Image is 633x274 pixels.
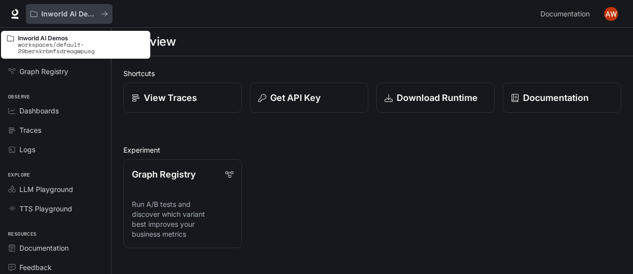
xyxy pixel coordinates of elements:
[19,203,72,214] span: TTS Playground
[132,168,196,181] p: Graph Registry
[397,91,478,104] p: Download Runtime
[132,199,233,239] p: Run A/B tests and discover which variant best improves your business metrics
[19,243,69,253] span: Documentation
[523,91,589,104] p: Documentation
[4,200,107,217] a: TTS Playground
[4,102,107,119] a: Dashboards
[123,145,621,155] h2: Experiment
[503,83,621,113] a: Documentation
[4,121,107,139] a: Traces
[19,105,59,116] span: Dashboards
[18,35,144,41] p: Inworld AI Demos
[19,144,35,155] span: Logs
[19,184,73,194] span: LLM Playground
[604,7,618,21] img: User avatar
[19,66,68,77] span: Graph Registry
[123,159,242,248] a: Graph RegistryRun A/B tests and discover which variant best improves your business metrics
[19,262,52,273] span: Feedback
[26,4,112,24] button: All workspaces
[123,68,621,79] h2: Shortcuts
[4,181,107,198] a: LLM Playground
[250,83,368,113] button: Get API Key
[41,10,97,18] p: Inworld AI Demos
[540,8,590,20] span: Documentation
[4,141,107,158] a: Logs
[376,83,495,113] a: Download Runtime
[601,4,621,24] button: User avatar
[270,91,320,104] p: Get API Key
[4,239,107,257] a: Documentation
[536,4,597,24] a: Documentation
[123,83,242,113] a: View Traces
[144,91,197,104] p: View Traces
[4,63,107,80] a: Graph Registry
[19,125,41,135] span: Traces
[18,41,144,54] p: workspaces/default-29berxkrbmfsdreagwpusg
